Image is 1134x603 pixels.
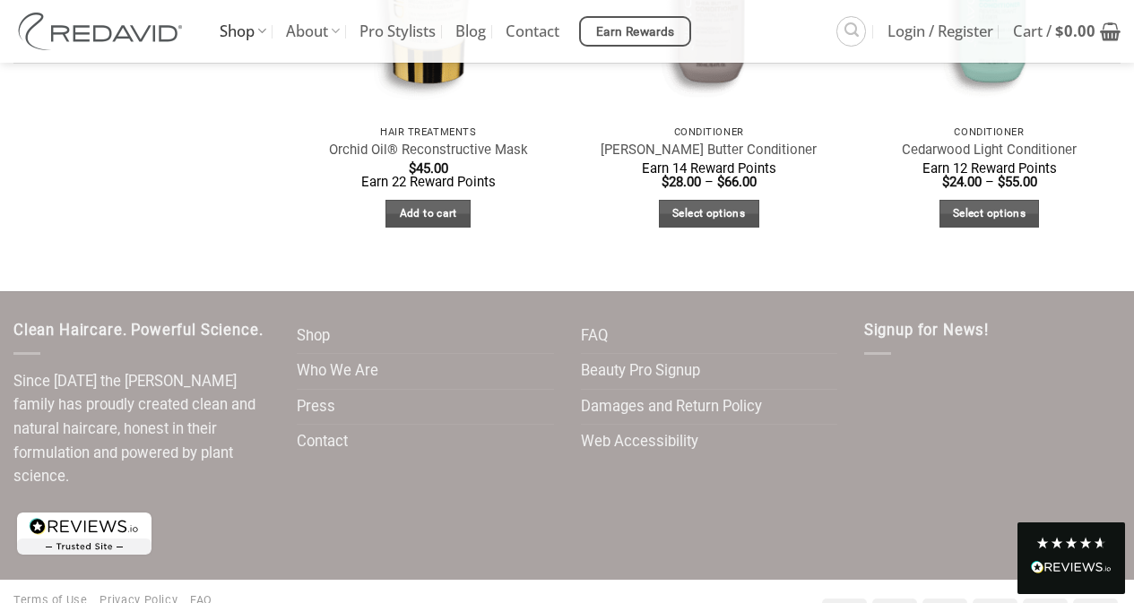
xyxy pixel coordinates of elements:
a: Shop [297,319,330,354]
div: Read All Reviews [1031,557,1112,581]
a: Select options for “Cedarwood Light Conditioner” [939,200,1040,228]
img: REDAVID Salon Products | United States [13,13,193,50]
span: – [985,174,994,190]
a: Who We Are [297,354,378,389]
span: – [705,174,714,190]
p: Since [DATE] the [PERSON_NAME] family has proudly created clean and natural haircare, honest in t... [13,370,270,489]
span: Earn Rewards [596,22,675,42]
span: $ [1055,21,1064,41]
span: $ [998,174,1005,190]
a: Orchid Oil® Reconstructive Mask [329,142,528,159]
a: Add to cart: “Orchid Oil® Reconstructive Mask” [385,200,471,228]
bdi: 0.00 [1055,21,1095,41]
a: Damages and Return Policy [581,390,762,425]
span: $ [717,174,724,190]
span: Clean Haircare. Powerful Science. [13,322,263,339]
a: Beauty Pro Signup [581,354,700,389]
bdi: 24.00 [942,174,982,190]
div: 4.8 Stars [1035,536,1107,550]
span: Earn 12 Reward Points [922,160,1057,177]
span: Earn 14 Reward Points [642,160,776,177]
a: Search [836,16,866,46]
bdi: 28.00 [662,174,701,190]
span: Cart / [1013,9,1095,54]
a: Web Accessibility [581,425,698,460]
a: FAQ [581,319,608,354]
span: Signup for News! [864,322,989,339]
span: $ [942,174,949,190]
p: Conditioner [867,126,1112,138]
a: Cedarwood Light Conditioner [902,142,1077,159]
p: Conditioner [586,126,831,138]
a: [PERSON_NAME] Butter Conditioner [601,142,817,159]
a: Press [297,390,335,425]
span: $ [662,174,669,190]
a: Contact [297,425,348,460]
bdi: 45.00 [409,160,448,177]
bdi: 55.00 [998,174,1037,190]
img: reviews-trust-logo-1.png [13,509,155,558]
p: Hair Treatments [306,126,550,138]
bdi: 66.00 [717,174,757,190]
span: $ [409,160,416,177]
div: Read All Reviews [1017,522,1125,594]
a: Earn Rewards [579,16,691,47]
a: Select options for “Shea Butter Conditioner” [659,200,759,228]
span: Login / Register [887,9,993,54]
img: REVIEWS.io [1031,561,1112,573]
span: Earn 22 Reward Points [361,174,496,190]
